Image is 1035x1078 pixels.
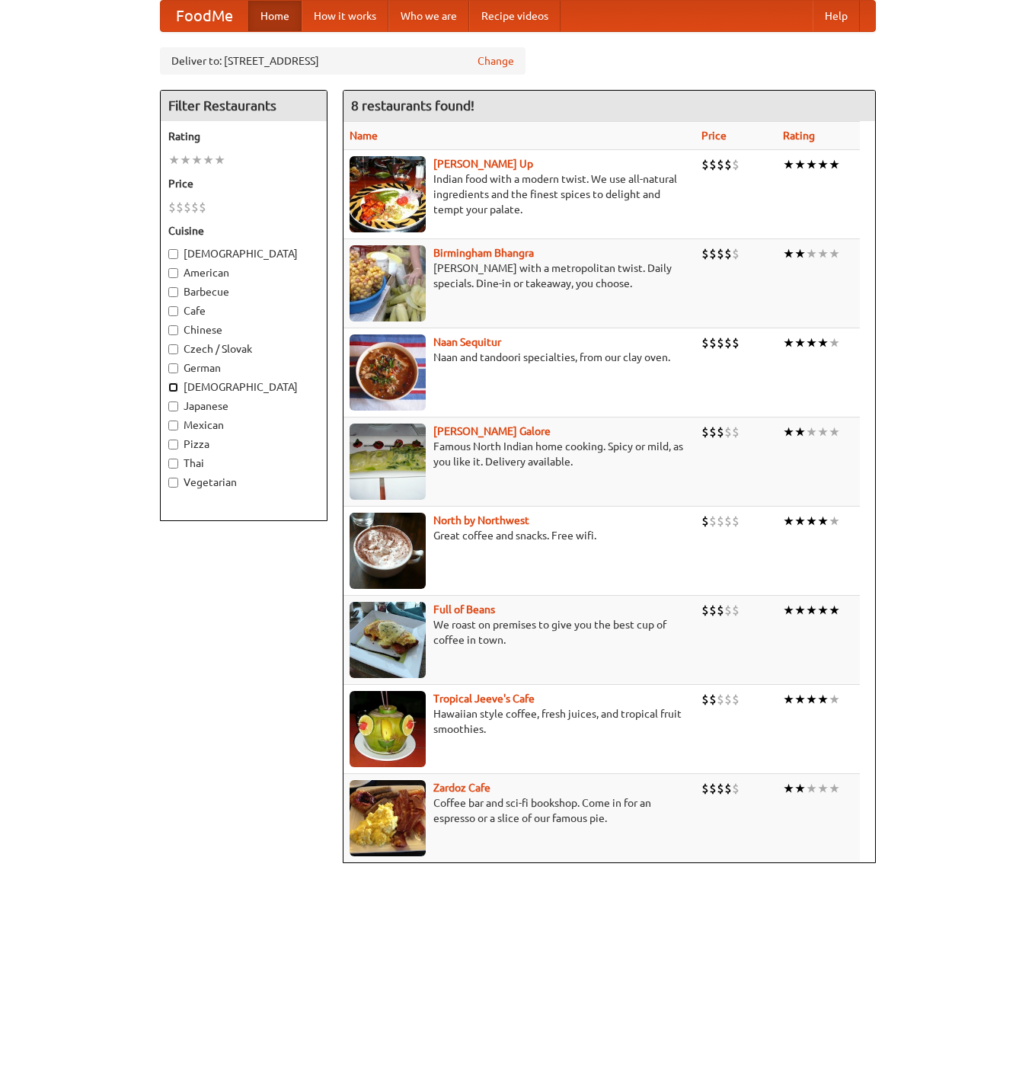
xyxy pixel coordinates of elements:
label: Thai [168,456,319,471]
li: ★ [783,245,794,262]
label: American [168,265,319,280]
img: bhangra.jpg [350,245,426,321]
input: Pizza [168,440,178,449]
li: $ [732,780,740,797]
label: Barbecue [168,284,319,299]
li: ★ [794,602,806,619]
li: $ [191,199,199,216]
li: $ [701,691,709,708]
label: [DEMOGRAPHIC_DATA] [168,379,319,395]
img: zardoz.jpg [350,780,426,856]
li: ★ [806,602,817,619]
p: Coffee bar and sci-fi bookshop. Come in for an espresso or a slice of our famous pie. [350,795,690,826]
li: ★ [806,780,817,797]
li: $ [701,245,709,262]
a: Tropical Jeeve's Cafe [433,693,535,705]
li: $ [724,424,732,440]
li: ★ [180,152,191,168]
label: [DEMOGRAPHIC_DATA] [168,246,319,261]
input: [DEMOGRAPHIC_DATA] [168,382,178,392]
b: [PERSON_NAME] Up [433,158,533,170]
a: [PERSON_NAME] Galore [433,425,551,437]
li: $ [709,156,717,173]
li: $ [709,513,717,529]
li: ★ [829,602,840,619]
label: Cafe [168,303,319,318]
a: North by Northwest [433,514,529,526]
li: ★ [829,245,840,262]
input: Thai [168,459,178,469]
a: Birmingham Bhangra [433,247,534,259]
li: $ [724,334,732,351]
li: ★ [817,334,829,351]
li: ★ [817,602,829,619]
li: $ [732,602,740,619]
input: Barbecue [168,287,178,297]
li: $ [724,513,732,529]
h5: Rating [168,129,319,144]
input: Vegetarian [168,478,178,488]
li: $ [717,780,724,797]
li: $ [701,424,709,440]
div: Deliver to: [STREET_ADDRESS] [160,47,525,75]
li: ★ [191,152,203,168]
li: $ [724,691,732,708]
input: Chinese [168,325,178,335]
li: $ [701,156,709,173]
li: ★ [817,424,829,440]
li: ★ [168,152,180,168]
li: ★ [806,513,817,529]
a: How it works [302,1,388,31]
li: $ [701,513,709,529]
h5: Price [168,176,319,191]
input: German [168,363,178,373]
li: $ [168,199,176,216]
a: FoodMe [161,1,248,31]
input: American [168,268,178,278]
li: $ [176,199,184,216]
li: $ [732,334,740,351]
li: ★ [214,152,225,168]
img: beans.jpg [350,602,426,678]
li: ★ [806,691,817,708]
label: Pizza [168,437,319,452]
li: $ [184,199,191,216]
li: $ [717,156,724,173]
p: We roast on premises to give you the best cup of coffee in town. [350,617,690,648]
h5: Cuisine [168,223,319,238]
a: Zardoz Cafe [433,782,490,794]
li: ★ [806,334,817,351]
li: $ [717,245,724,262]
li: $ [709,602,717,619]
li: ★ [794,691,806,708]
li: ★ [817,691,829,708]
ng-pluralize: 8 restaurants found! [351,98,474,113]
li: ★ [806,156,817,173]
li: ★ [829,691,840,708]
p: Naan and tandoori specialties, from our clay oven. [350,350,690,365]
li: ★ [829,424,840,440]
label: Czech / Slovak [168,341,319,357]
a: Name [350,130,378,142]
li: $ [724,156,732,173]
li: ★ [794,245,806,262]
li: ★ [817,156,829,173]
input: Mexican [168,421,178,430]
li: ★ [794,424,806,440]
li: ★ [829,334,840,351]
li: $ [732,513,740,529]
a: Who we are [388,1,469,31]
input: Japanese [168,401,178,411]
li: ★ [817,513,829,529]
a: Price [701,130,727,142]
li: ★ [783,424,794,440]
li: $ [709,691,717,708]
p: [PERSON_NAME] with a metropolitan twist. Daily specials. Dine-in or takeaway, you choose. [350,261,690,291]
li: $ [724,602,732,619]
b: Full of Beans [433,603,495,616]
li: ★ [794,780,806,797]
li: ★ [817,780,829,797]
